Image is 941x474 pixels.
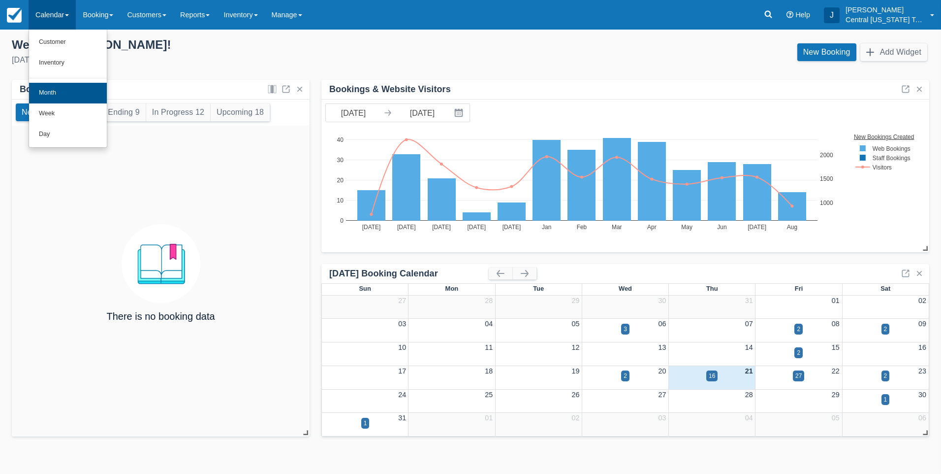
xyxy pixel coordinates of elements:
a: 21 [745,367,753,375]
a: 18 [485,367,493,375]
div: 2 [797,348,800,357]
a: 14 [745,343,753,351]
a: 26 [571,391,579,399]
p: [PERSON_NAME] [846,5,924,15]
span: Sat [880,285,890,292]
a: 29 [571,297,579,305]
div: [DATE] Booking Calendar [329,268,489,279]
a: 20 [659,367,666,375]
p: Central [US_STATE] Tours [846,15,924,25]
div: 3 [624,325,627,334]
span: Thu [706,285,718,292]
div: 16 [709,372,715,380]
a: 28 [485,297,493,305]
a: 04 [745,414,753,422]
a: Month [29,83,107,103]
div: J [824,7,840,23]
div: 2 [884,372,887,380]
span: Mon [445,285,459,292]
div: 1 [884,395,887,404]
a: 07 [745,320,753,328]
a: 17 [398,367,406,375]
a: 03 [398,320,406,328]
img: checkfront-main-nav-mini-logo.png [7,8,22,23]
a: 29 [832,391,840,399]
a: 28 [745,391,753,399]
div: 2 [624,372,627,380]
a: 30 [918,391,926,399]
button: Interact with the calendar and add the check-in date for your trip. [450,104,470,122]
div: 1 [364,419,367,428]
a: 19 [571,367,579,375]
button: Upcoming 18 [211,103,270,121]
div: 27 [795,372,802,380]
div: Welcome , [PERSON_NAME] ! [12,37,463,52]
div: Bookings & Website Visitors [329,84,451,95]
input: End Date [395,104,450,122]
a: 27 [398,297,406,305]
a: 03 [659,414,666,422]
ul: Calendar [29,30,107,148]
button: Add Widget [860,43,927,61]
span: Wed [619,285,632,292]
div: [DATE] [12,54,463,66]
img: booking.png [122,224,200,303]
div: 2 [884,325,887,334]
a: 27 [659,391,666,399]
button: New 0 [16,103,50,121]
span: Fri [795,285,803,292]
a: 05 [571,320,579,328]
span: Tue [533,285,544,292]
a: Week [29,103,107,124]
a: 08 [832,320,840,328]
a: 06 [659,320,666,328]
a: Inventory [29,53,107,73]
a: 16 [918,343,926,351]
a: 06 [918,414,926,422]
div: Bookings by Month [20,84,103,95]
a: 11 [485,343,493,351]
span: Help [795,11,810,19]
h4: There is no booking data [106,311,215,322]
input: Start Date [326,104,381,122]
a: 02 [918,297,926,305]
a: Customer [29,32,107,53]
a: 23 [918,367,926,375]
a: 01 [832,297,840,305]
a: 05 [832,414,840,422]
a: Day [29,124,107,145]
span: Sun [359,285,371,292]
a: 09 [918,320,926,328]
button: Ending 9 [102,103,145,121]
a: 25 [485,391,493,399]
a: 04 [485,320,493,328]
a: New Booking [797,43,856,61]
div: 2 [797,325,800,334]
a: 22 [832,367,840,375]
a: 31 [745,297,753,305]
a: 10 [398,343,406,351]
a: 15 [832,343,840,351]
i: Help [786,11,793,18]
a: 31 [398,414,406,422]
button: In Progress 12 [146,103,210,121]
a: 13 [659,343,666,351]
a: 24 [398,391,406,399]
text: New Bookings Created [855,133,915,140]
a: 30 [659,297,666,305]
a: 12 [571,343,579,351]
a: 01 [485,414,493,422]
a: 02 [571,414,579,422]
